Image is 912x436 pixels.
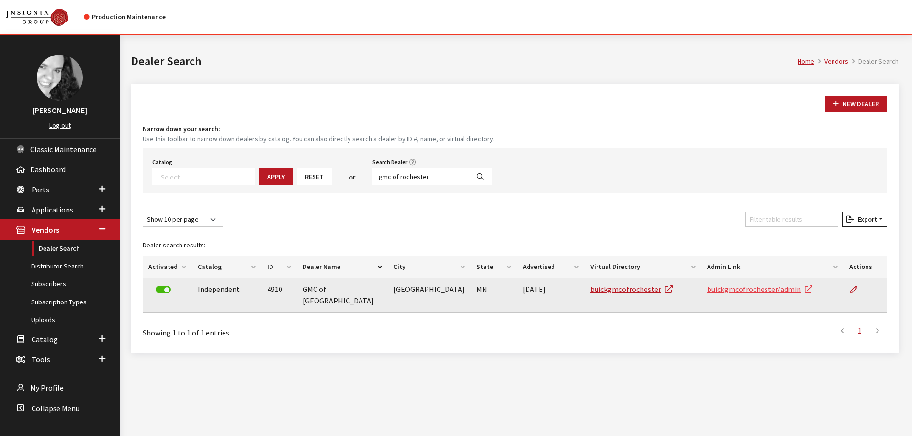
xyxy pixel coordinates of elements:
span: Tools [32,355,50,364]
div: Showing 1 to 1 of 1 entries [143,320,446,338]
a: buickgmcofrochester/admin [707,284,812,294]
small: Use this toolbar to narrow down dealers by catalog. You can also directly search a dealer by ID #... [143,134,887,144]
a: Log out [49,121,71,130]
label: Catalog [152,158,172,167]
td: MN [471,278,517,313]
button: New Dealer [825,96,887,112]
img: Khrystal Dorton [37,55,83,101]
label: Deactivate Dealer [156,286,171,293]
th: Advertised: activate to sort column ascending [517,256,585,278]
img: Catalog Maintenance [6,9,68,26]
button: Apply [259,168,293,185]
h4: Narrow down your search: [143,124,887,134]
label: Search Dealer [372,158,407,167]
li: Vendors [814,56,848,67]
th: Dealer Name: activate to sort column descending [297,256,388,278]
span: Classic Maintenance [30,145,97,154]
td: Independent [192,278,261,313]
caption: Dealer search results: [143,235,887,256]
span: Parts [32,185,49,194]
td: [GEOGRAPHIC_DATA] [388,278,471,313]
a: Home [798,57,814,66]
button: Search [469,168,492,185]
th: City: activate to sort column ascending [388,256,471,278]
li: Dealer Search [848,56,899,67]
th: Activated: activate to sort column ascending [143,256,192,278]
th: State: activate to sort column ascending [471,256,517,278]
td: 4910 [261,278,297,313]
span: Vendors [32,225,59,235]
a: buickgmcofrochester [590,284,673,294]
h1: Dealer Search [131,53,798,70]
span: or [349,172,355,182]
input: Filter table results [745,212,838,227]
button: Reset [297,168,332,185]
th: Actions [844,256,887,278]
span: Dashboard [30,165,66,174]
th: Virtual Directory: activate to sort column ascending [585,256,701,278]
span: Catalog [32,335,58,344]
th: Admin Link: activate to sort column ascending [701,256,844,278]
textarea: Search [161,172,255,181]
span: Export [854,215,877,224]
input: Search [372,168,469,185]
span: Select [152,168,255,185]
a: Insignia Group logo [6,8,84,26]
td: [DATE] [517,278,585,313]
span: My Profile [30,383,64,393]
div: Production Maintenance [84,12,166,22]
h3: [PERSON_NAME] [10,104,110,116]
a: 1 [851,321,868,340]
th: ID: activate to sort column ascending [261,256,297,278]
a: Edit Dealer [849,278,866,302]
th: Catalog: activate to sort column ascending [192,256,261,278]
span: Applications [32,205,73,214]
span: Collapse Menu [32,403,79,413]
button: Export [842,212,887,227]
td: GMC of [GEOGRAPHIC_DATA] [297,278,388,313]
